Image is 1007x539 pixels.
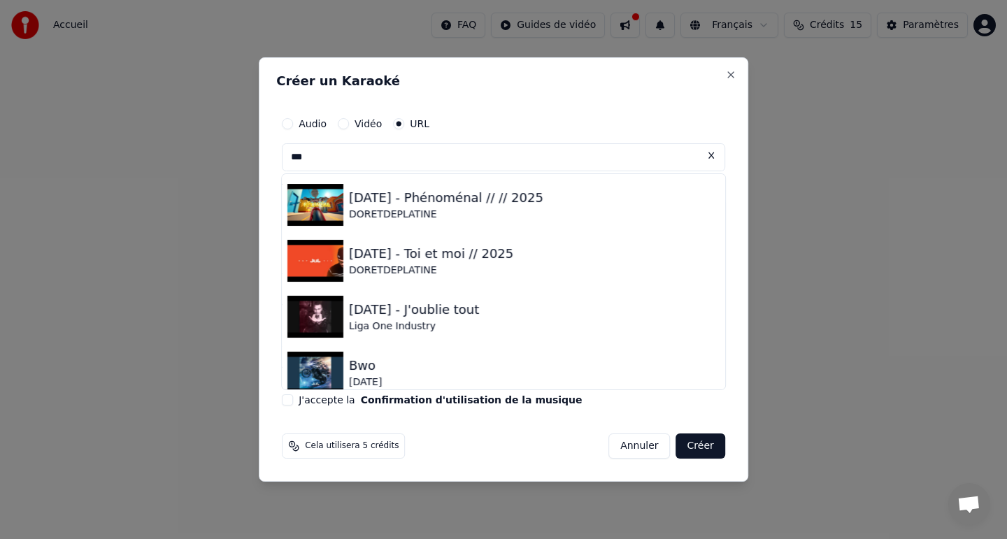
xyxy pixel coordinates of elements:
[349,319,479,333] div: Liga One Industry
[299,395,582,405] label: J'accepte la
[287,240,343,282] img: JuL - Toi et moi // 2025
[349,375,382,389] div: [DATE]
[349,264,513,278] div: DORETDEPLATINE
[349,188,543,208] div: [DATE] - Phénoménal // // 2025
[287,184,343,226] img: JuL - Phénoménal // // 2025
[349,208,543,222] div: DORETDEPLATINE
[608,433,670,459] button: Annuler
[287,352,343,394] img: Bwo
[349,300,479,319] div: [DATE] - J'oublie tout
[355,119,382,129] label: Vidéo
[299,119,327,129] label: Audio
[349,356,382,375] div: Bwo
[276,75,731,87] h2: Créer un Karaoké
[676,433,725,459] button: Créer
[361,395,583,405] button: J'accepte la
[349,244,513,264] div: [DATE] - Toi et moi // 2025
[410,119,429,129] label: URL
[287,296,343,338] img: Jul - J'oublie tout
[305,440,399,452] span: Cela utilisera 5 crédits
